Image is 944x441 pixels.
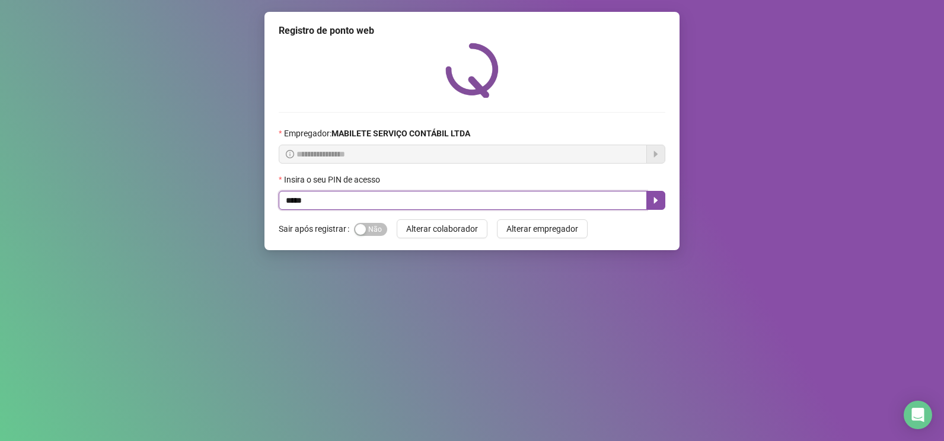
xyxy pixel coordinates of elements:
[904,401,932,429] div: Open Intercom Messenger
[397,219,487,238] button: Alterar colaborador
[445,43,499,98] img: QRPoint
[279,219,354,238] label: Sair após registrar
[506,222,578,235] span: Alterar empregador
[286,150,294,158] span: info-circle
[284,127,470,140] span: Empregador :
[406,222,478,235] span: Alterar colaborador
[331,129,470,138] strong: MABILETE SERVIÇO CONTÁBIL LTDA
[497,219,588,238] button: Alterar empregador
[651,196,661,205] span: caret-right
[279,173,388,186] label: Insira o seu PIN de acesso
[279,24,665,38] div: Registro de ponto web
